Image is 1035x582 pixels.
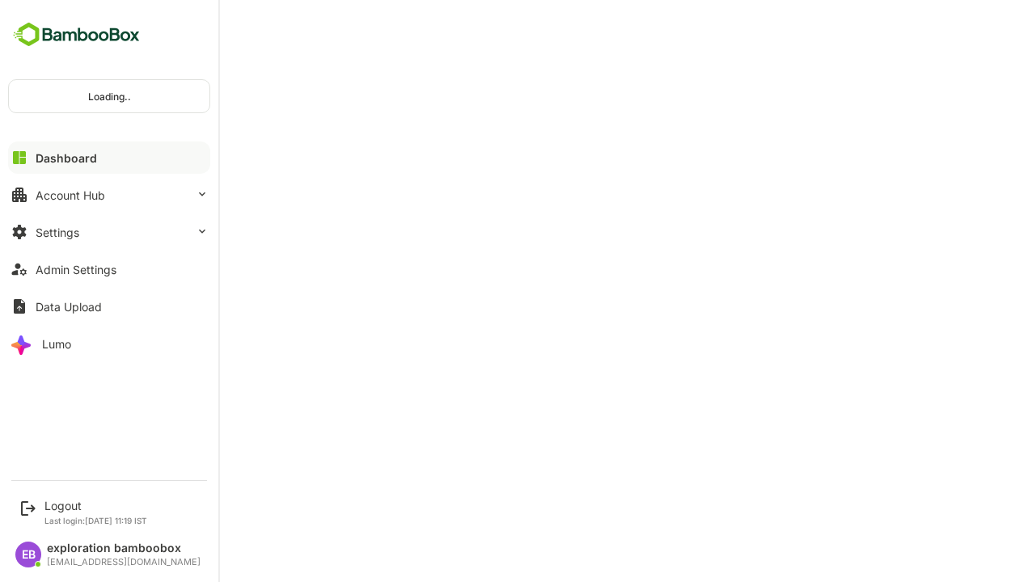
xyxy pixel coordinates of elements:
[8,290,210,323] button: Data Upload
[8,327,210,360] button: Lumo
[36,188,105,202] div: Account Hub
[8,141,210,174] button: Dashboard
[47,557,201,567] div: [EMAIL_ADDRESS][DOMAIN_NAME]
[8,216,210,248] button: Settings
[8,253,210,285] button: Admin Settings
[36,300,102,314] div: Data Upload
[44,499,147,512] div: Logout
[8,19,145,50] img: BambooboxFullLogoMark.5f36c76dfaba33ec1ec1367b70bb1252.svg
[36,263,116,276] div: Admin Settings
[36,226,79,239] div: Settings
[47,542,201,555] div: exploration bamboobox
[8,179,210,211] button: Account Hub
[36,151,97,165] div: Dashboard
[44,516,147,525] p: Last login: [DATE] 11:19 IST
[9,80,209,112] div: Loading..
[15,542,41,567] div: EB
[42,337,71,351] div: Lumo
